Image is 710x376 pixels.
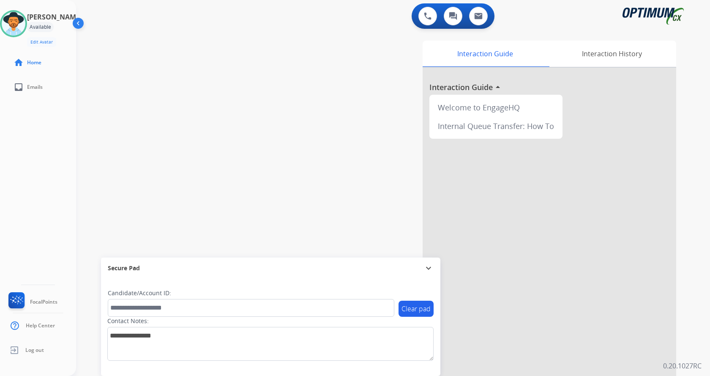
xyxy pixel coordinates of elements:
h3: [PERSON_NAME] [27,12,82,22]
div: Interaction History [547,41,676,67]
button: Edit Avatar [27,37,56,47]
span: Emails [27,84,43,91]
p: 0.20.1027RC [663,361,702,371]
mat-icon: inbox [14,82,24,92]
mat-icon: expand_more [423,263,434,273]
span: Log out [25,347,44,354]
div: Welcome to EngageHQ [433,98,559,117]
span: Home [27,59,41,66]
div: Available [27,22,54,32]
label: Contact Notes: [107,317,149,325]
div: Internal Queue Transfer: How To [433,117,559,135]
img: avatar [2,12,25,36]
button: Clear pad [399,301,434,317]
div: Interaction Guide [423,41,547,67]
span: Help Center [26,322,55,329]
mat-icon: home [14,58,24,68]
span: Secure Pad [108,264,140,272]
span: FocalPoints [30,299,57,305]
label: Candidate/Account ID: [108,289,171,297]
a: FocalPoints [7,292,57,312]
